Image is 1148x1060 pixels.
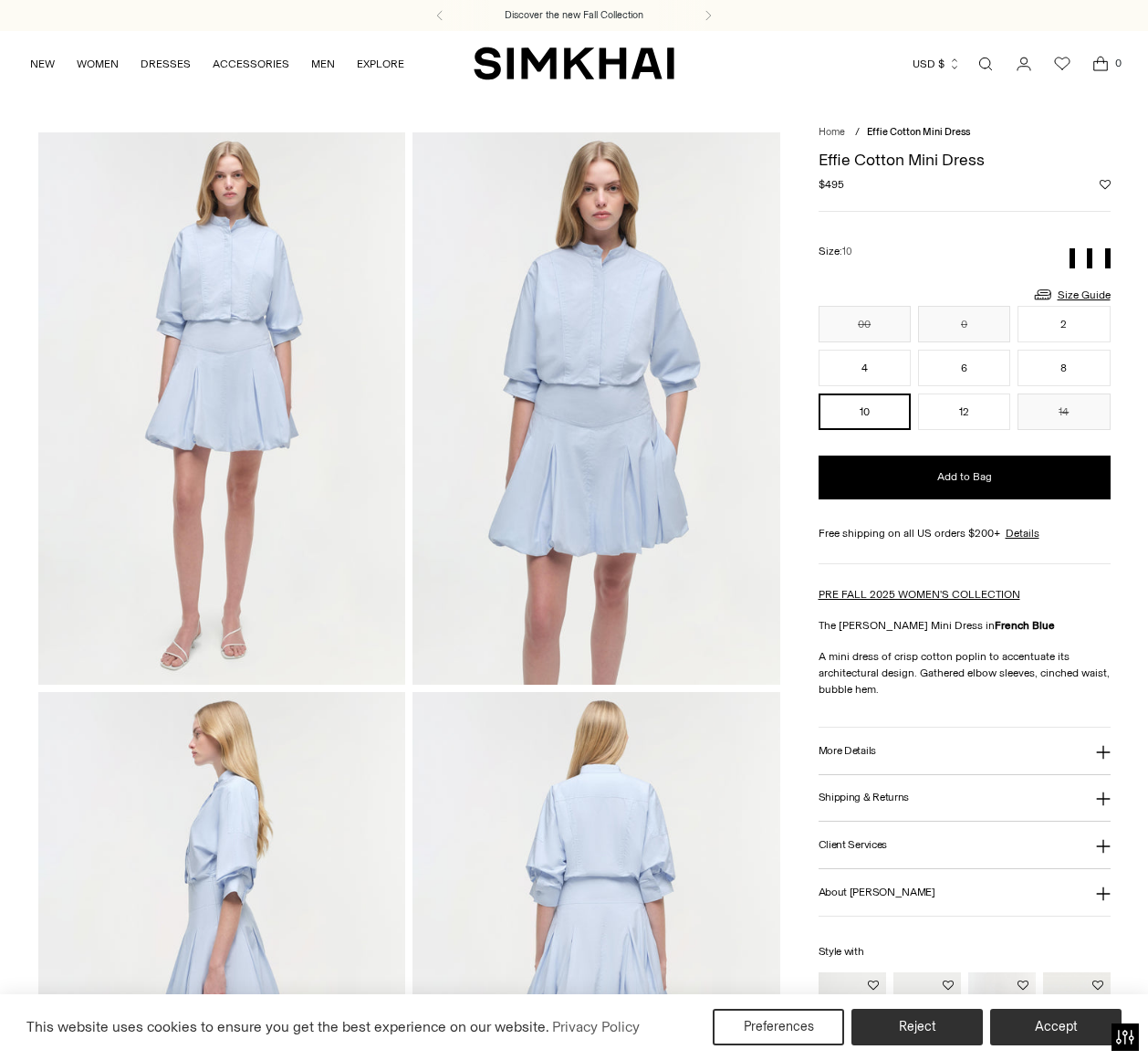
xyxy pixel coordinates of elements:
button: 10 [819,394,911,430]
button: Add to Wishlist [943,980,954,991]
a: Home [819,126,845,138]
span: Add to Bag [937,469,992,485]
h3: Shipping & Returns [819,792,910,803]
button: 0 [918,306,1010,342]
button: 00 [819,306,911,342]
a: DRESSES [141,44,191,84]
a: Size Guide [1032,283,1111,306]
button: 4 [819,350,911,386]
button: 12 [918,394,1010,430]
button: More Details [819,728,1111,774]
a: Go to the account page [1006,46,1042,82]
a: EXPLORE [357,44,404,84]
a: Wishlist [1044,46,1080,82]
button: 8 [1018,350,1110,386]
button: Reject [851,1009,983,1045]
span: Effie Cotton Mini Dress [867,126,970,138]
a: MEN [311,44,335,84]
p: A mini dress of crisp cotton poplin to accentuate its architectural design. Gathered elbow sleeve... [819,648,1111,698]
button: USD $ [913,44,961,84]
a: WOMEN [77,44,119,84]
a: SIMKHAI [474,46,674,81]
span: $495 [819,176,844,193]
span: 10 [842,246,852,257]
button: Add to Wishlist [1018,980,1028,991]
a: NEW [30,44,55,84]
a: Privacy Policy (opens in a new tab) [549,1013,642,1041]
button: Add to Bag [819,456,1111,499]
img: Effie Cotton Mini Dress [412,132,780,684]
button: Shipping & Returns [819,775,1111,822]
div: / [855,125,860,141]
img: Effie Cotton Mini Dress [38,132,406,684]
p: The [PERSON_NAME] Mini Dress in [819,617,1111,634]
strong: French Blue [995,619,1055,632]
button: Client Services [819,822,1111,868]
button: 2 [1018,306,1110,342]
div: Free shipping on all US orders $200+ [819,525,1111,541]
span: This website uses cookies to ensure you get the best experience on our website. [26,1018,549,1035]
button: Accept [990,1009,1122,1045]
button: Add to Wishlist [868,980,879,991]
a: PRE FALL 2025 WOMEN'S COLLECTION [819,588,1020,601]
button: Add to Wishlist [1100,179,1111,190]
button: Add to Wishlist [1092,980,1103,991]
button: Preferences [713,1009,844,1045]
a: Discover the new Fall Collection [505,8,643,23]
h6: Style with [819,946,1111,958]
a: Open cart modal [1082,46,1119,82]
h3: More Details [819,745,876,757]
nav: breadcrumbs [819,125,1111,141]
h3: Client Services [819,839,888,851]
a: Details [1006,525,1039,541]
a: ACCESSORIES [213,44,289,84]
button: 14 [1018,394,1110,430]
button: About [PERSON_NAME] [819,869,1111,916]
label: Size: [819,243,852,260]
button: 6 [918,350,1010,386]
h1: Effie Cotton Mini Dress [819,152,1111,168]
a: Open search modal [967,46,1004,82]
span: 0 [1110,55,1126,71]
h3: About [PERSON_NAME] [819,887,935,898]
